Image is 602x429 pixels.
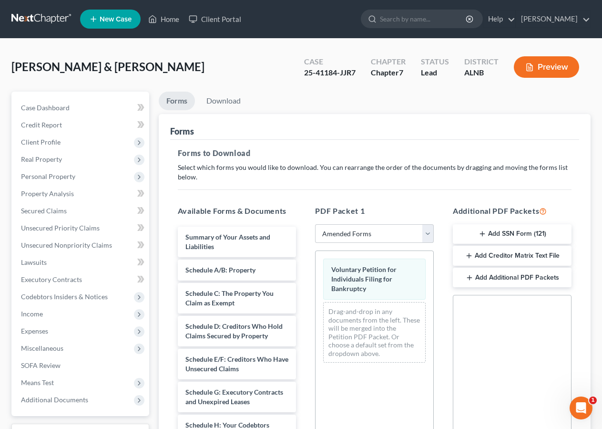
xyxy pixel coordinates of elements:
[21,293,108,301] span: Codebtors Insiders & Notices
[21,396,88,404] span: Additional Documents
[331,265,397,293] span: Voluntary Petition for Individuals Filing for Bankruptcy
[21,104,70,112] span: Case Dashboard
[13,185,149,202] a: Property Analysis
[185,388,283,406] span: Schedule G: Executory Contracts and Unexpired Leases
[13,237,149,254] a: Unsecured Nonpriority Claims
[21,275,82,283] span: Executory Contracts
[178,205,296,217] h5: Available Forms & Documents
[21,172,75,180] span: Personal Property
[421,67,449,78] div: Lead
[21,189,74,198] span: Property Analysis
[199,92,248,110] a: Download
[13,271,149,288] a: Executory Contracts
[185,322,283,340] span: Schedule D: Creditors Who Hold Claims Secured by Property
[399,68,403,77] span: 7
[21,224,100,232] span: Unsecured Priority Claims
[453,246,571,266] button: Add Creditor Matrix Text File
[304,67,356,78] div: 25-41184-JJR7
[11,60,204,73] span: [PERSON_NAME] & [PERSON_NAME]
[380,10,467,28] input: Search by name...
[315,205,434,217] h5: PDF Packet 1
[516,10,590,28] a: [PERSON_NAME]
[185,266,255,274] span: Schedule A/B: Property
[464,56,499,67] div: District
[13,116,149,134] a: Credit Report
[100,16,132,23] span: New Case
[323,302,426,363] div: Drag-and-drop in any documents from the left. These will be merged into the Petition PDF Packet. ...
[514,56,579,78] button: Preview
[13,99,149,116] a: Case Dashboard
[483,10,515,28] a: Help
[453,268,571,288] button: Add Additional PDF Packets
[13,357,149,374] a: SOFA Review
[178,163,571,182] p: Select which forms you would like to download. You can rearrange the order of the documents by dr...
[185,289,274,307] span: Schedule C: The Property You Claim as Exempt
[21,327,48,335] span: Expenses
[185,355,288,373] span: Schedule E/F: Creditors Who Have Unsecured Claims
[371,67,406,78] div: Chapter
[170,126,194,137] div: Forms
[304,56,356,67] div: Case
[21,241,112,249] span: Unsecured Nonpriority Claims
[21,344,63,352] span: Miscellaneous
[178,147,571,159] h5: Forms to Download
[21,361,61,369] span: SOFA Review
[21,207,67,215] span: Secured Claims
[21,258,47,266] span: Lawsuits
[453,224,571,244] button: Add SSN Form (121)
[13,202,149,220] a: Secured Claims
[570,397,592,419] iframe: Intercom live chat
[21,378,54,387] span: Means Test
[453,205,571,217] h5: Additional PDF Packets
[21,155,62,163] span: Real Property
[143,10,184,28] a: Home
[13,254,149,271] a: Lawsuits
[421,56,449,67] div: Status
[589,397,597,404] span: 1
[21,121,62,129] span: Credit Report
[371,56,406,67] div: Chapter
[13,220,149,237] a: Unsecured Priority Claims
[21,138,61,146] span: Client Profile
[185,233,270,251] span: Summary of Your Assets and Liabilities
[464,67,499,78] div: ALNB
[159,92,195,110] a: Forms
[185,421,269,429] span: Schedule H: Your Codebtors
[21,310,43,318] span: Income
[184,10,246,28] a: Client Portal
